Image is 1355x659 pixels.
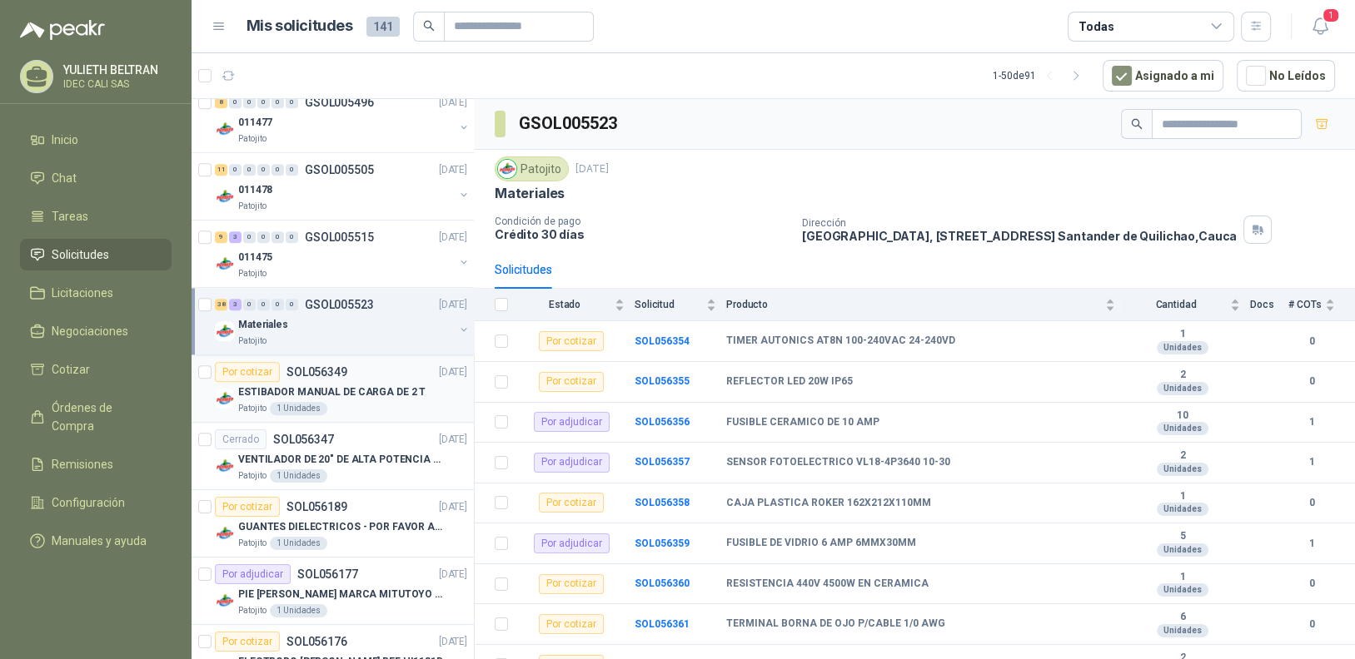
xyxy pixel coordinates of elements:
a: 9 3 0 0 0 0 GSOL005515[DATE] Company Logo011475Patojito [215,227,471,280]
a: Licitaciones [20,277,172,309]
div: 0 [257,164,270,176]
b: 0 [1288,374,1335,389]
div: Por adjudicar [534,533,610,553]
th: Estado [518,289,635,321]
span: Manuales y ayuda [52,532,147,550]
div: 1 Unidades [270,604,327,617]
span: Licitaciones [52,284,113,302]
p: SOL056176 [286,636,347,647]
p: YULIETH BELTRAN [63,64,167,76]
th: # COTs [1288,289,1355,321]
span: # COTs [1288,299,1322,310]
b: 2 [1125,449,1240,463]
p: Dirección [802,217,1237,229]
div: 11 [215,164,227,176]
b: 2 [1125,369,1240,382]
div: Unidades [1157,463,1208,476]
b: SENSOR FOTOELECTRICO VL18-4P3640 10-30 [726,456,950,469]
th: Producto [726,289,1125,321]
b: 6 [1125,611,1240,624]
div: 9 [215,231,227,243]
b: 1 [1288,536,1335,552]
a: Solicitudes [20,239,172,270]
p: ESTIBADOR MANUAL DE CARGA DE 2 T [238,384,426,400]
div: Unidades [1157,422,1208,435]
p: [DATE] [439,162,467,178]
div: Por cotizar [539,493,604,513]
div: 0 [286,231,298,243]
div: 0 [286,164,298,176]
p: Patojito [238,334,267,348]
a: Chat [20,162,172,194]
div: 3 [229,299,242,310]
p: Materiales [495,185,565,202]
b: 1 [1125,571,1240,584]
div: 1 - 50 de 91 [993,62,1089,89]
img: Company Logo [215,186,235,206]
p: Patojito [238,132,267,146]
a: Tareas [20,201,172,232]
span: Solicitud [635,299,703,310]
div: Unidades [1157,624,1208,637]
a: Negociaciones [20,315,172,347]
button: No Leídos [1237,60,1335,92]
a: SOL056357 [635,456,690,468]
div: Por cotizar [215,497,280,517]
p: GSOL005523 [305,299,374,310]
b: SOL056354 [635,335,690,347]
span: Inicio [52,131,78,149]
span: Negociaciones [52,322,128,340]
div: 0 [257,97,270,108]
div: Unidades [1157,543,1208,557]
div: Por adjudicar [215,564,291,584]
span: search [1131,118,1143,130]
div: Por cotizar [539,372,604,392]
img: Company Logo [215,591,235,611]
span: Estado [518,299,611,310]
p: GUANTES DIELECTRICOS - POR FAVOR ADJUNTAR SU FICHA TECNICA [238,519,446,535]
div: 0 [229,164,242,176]
p: [DATE] [575,161,609,177]
span: Tareas [52,207,88,225]
p: Patojito [238,537,267,550]
p: SOL056189 [286,501,347,513]
span: search [423,20,435,32]
div: Unidades [1157,341,1208,354]
b: 0 [1288,495,1335,511]
a: Por cotizarSOL056349[DATE] Company LogoESTIBADOR MANUAL DE CARGA DE 2 TPatojito1 Unidades [192,355,474,423]
div: 8 [215,97,227,108]
b: 0 [1288,334,1335,349]
th: Cantidad [1125,289,1250,321]
span: Remisiones [52,455,113,473]
div: 0 [243,97,256,108]
div: 0 [243,164,256,176]
a: Remisiones [20,448,172,480]
img: Company Logo [215,254,235,274]
button: Asignado a mi [1103,60,1223,92]
div: Unidades [1157,583,1208,597]
a: SOL056358 [635,497,690,508]
div: Por cotizar [215,362,280,382]
div: Cerrado [215,429,267,449]
a: SOL056360 [635,577,690,589]
p: [DATE] [439,364,467,380]
p: 011478 [238,182,272,198]
h1: Mis solicitudes [247,14,353,38]
p: SOL056349 [286,366,347,378]
div: Todas [1079,17,1113,36]
div: 0 [243,231,256,243]
a: SOL056359 [635,538,690,549]
img: Company Logo [215,321,235,341]
img: Company Logo [215,456,235,476]
p: GSOL005505 [305,164,374,176]
a: SOL056361 [635,618,690,630]
div: Por cotizar [539,574,604,594]
a: Inicio [20,124,172,156]
div: Solicitudes [495,260,552,279]
p: SOL056347 [273,434,334,445]
p: GSOL005515 [305,231,374,243]
div: 0 [257,299,270,310]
